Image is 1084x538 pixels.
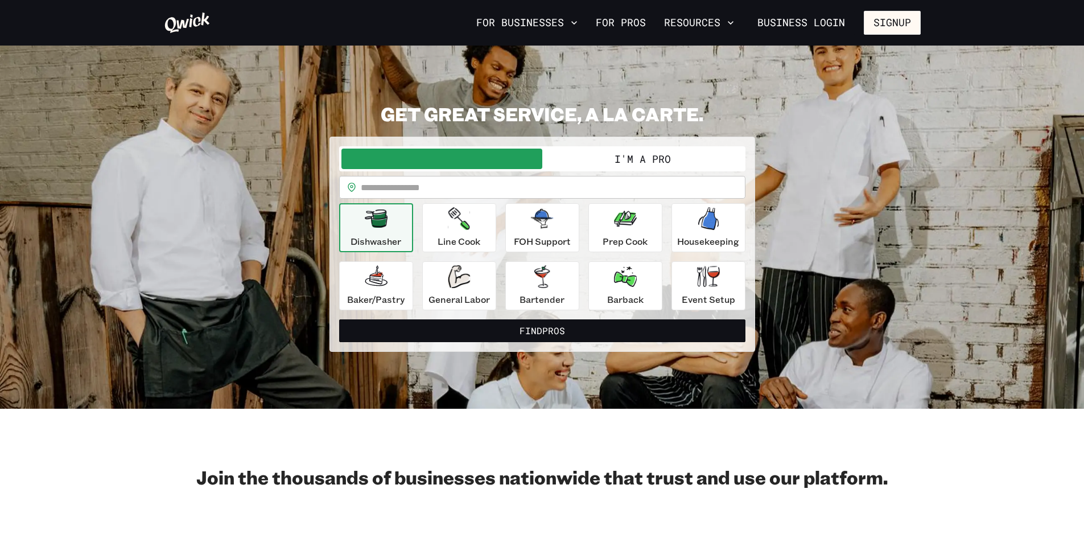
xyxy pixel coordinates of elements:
[514,235,571,248] p: FOH Support
[542,149,743,169] button: I'm a Pro
[591,13,650,32] a: For Pros
[505,261,579,310] button: Bartender
[341,149,542,169] button: I'm a Business
[329,102,755,125] h2: GET GREAT SERVICE, A LA CARTE.
[682,293,735,306] p: Event Setup
[339,319,745,342] button: FindPros
[422,261,496,310] button: General Labor
[422,203,496,252] button: Line Cook
[472,13,582,32] button: For Businesses
[607,293,644,306] p: Barback
[347,293,405,306] p: Baker/Pastry
[677,235,739,248] p: Housekeeping
[520,293,564,306] p: Bartender
[438,235,480,248] p: Line Cook
[588,261,662,310] button: Barback
[671,203,745,252] button: Housekeeping
[339,261,413,310] button: Baker/Pastry
[428,293,490,306] p: General Labor
[603,235,648,248] p: Prep Cook
[660,13,739,32] button: Resources
[864,11,921,35] button: Signup
[505,203,579,252] button: FOH Support
[164,466,921,488] h2: Join the thousands of businesses nationwide that trust and use our platform.
[351,235,401,248] p: Dishwasher
[748,11,855,35] a: Business Login
[671,261,745,310] button: Event Setup
[588,203,662,252] button: Prep Cook
[339,203,413,252] button: Dishwasher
